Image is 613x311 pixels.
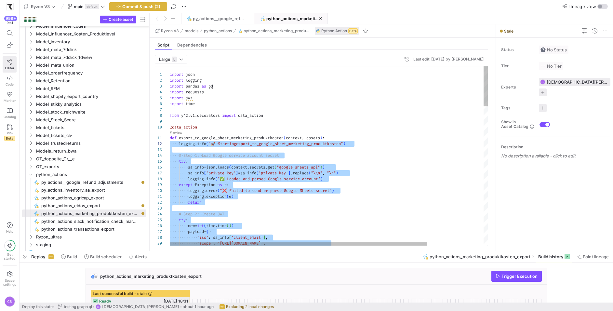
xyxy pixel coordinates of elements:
[172,57,177,62] span: L
[155,235,162,240] div: 28
[186,89,204,95] span: requests
[229,165,231,170] span: (
[286,135,302,141] span: context
[204,29,232,33] span: python_actions
[22,186,146,194] div: Press SPACE to select this row.
[206,165,215,170] span: json
[41,202,139,210] span: python_actions_eidos_export​​​​​
[6,82,14,86] span: Code
[36,249,139,256] span: aa_inventory_levels_export​​​​​
[170,113,179,118] span: from
[208,84,213,89] span: pd
[41,179,139,186] span: py_actions__google_refund_adjustments​​​​​
[22,147,146,155] div: Press SPACE to select this row.
[268,165,274,170] span: get
[3,16,17,27] button: 999+
[22,233,146,241] div: Press SPACE to select this row.
[4,115,16,119] span: Catalog
[36,233,145,241] span: Ryzon_ultras
[3,278,16,286] span: Space settings
[36,171,145,178] span: python_actions
[254,13,327,24] button: python_actions_marketing_produktkosten_export
[155,170,162,176] div: 17
[170,84,183,89] span: import
[256,170,259,176] span: [
[504,29,513,34] span: Stale
[22,116,146,124] div: Press SPACE to select this row.
[540,47,546,52] img: No status
[501,47,534,52] span: Status
[293,170,309,176] span: replace
[277,165,320,170] span: "google_sheets_api"
[265,165,268,170] span: .
[36,108,145,116] span: Model_stock_reichweite
[36,116,145,124] span: Model_Stock_Score
[188,223,195,228] span: now
[343,141,345,146] span: )
[22,178,146,186] div: Press SPACE to select this row.
[501,153,610,158] p: No description available - click to edit
[3,237,17,263] button: Getstarted
[195,113,197,118] span: .
[218,303,275,311] button: Excluding 2 local changes
[208,141,236,146] span: "🚀 Starting
[183,304,214,309] span: about 1 hour ago
[22,194,146,202] div: Press SPACE to select this row.
[229,194,231,199] span: e
[186,101,195,106] span: time
[183,27,200,35] button: models
[155,229,162,235] div: 27
[204,176,206,182] span: .
[170,95,183,101] span: import
[170,135,177,141] span: def
[155,113,162,118] div: 8
[155,147,162,153] div: 13
[36,140,145,147] span: Model_trustedreturns
[204,165,206,170] span: =
[204,223,206,228] span: (
[155,72,162,77] div: 1
[181,113,188,118] span: y42
[155,141,162,147] div: 12
[177,43,207,47] span: Dependencies
[153,27,180,35] button: Ryzon V3
[259,170,288,176] span: 'private_key'
[227,194,229,199] span: (
[22,202,146,210] a: python_actions_eidos_export​​​​​
[22,170,146,178] div: Press SPACE to select this row.
[41,225,139,233] span: python_actions_transactions_export​​​​​
[4,252,15,260] span: Get started
[190,113,195,118] span: v1
[320,176,323,182] span: )
[155,124,162,130] div: 10
[179,217,186,223] span: try
[22,217,146,225] a: python_actions_slack_notification_check_margin​​​​​
[321,29,347,33] span: Python Action
[188,200,202,205] span: return
[538,254,563,259] span: Build history
[36,30,145,38] span: Model_Influencer_Kosten_Produktlevel
[568,4,596,9] span: Lineage view
[36,241,145,249] span: staging
[236,27,311,35] button: python_actions_marketing_produktkosten_export
[320,135,322,141] span: )
[155,118,162,124] div: 9
[3,268,17,289] a: Spacesettings
[322,165,325,170] span: )
[159,57,170,62] span: Large
[236,141,343,146] span: export_to_google_sheet_merketing_produktkosten"
[322,170,325,176] span: ,
[327,170,336,176] span: "\n"
[501,106,534,110] span: Tags
[179,141,195,146] span: logging
[539,62,563,70] button: No tierNo Tier
[274,165,277,170] span: (
[22,30,146,38] div: Press SPACE to select this row.
[22,155,146,163] div: Press SPACE to select this row.
[247,165,249,170] span: .
[204,170,206,176] span: [
[290,170,293,176] span: .
[540,63,546,69] img: No tier
[206,141,208,146] span: (
[22,163,146,170] div: Press SPACE to select this row.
